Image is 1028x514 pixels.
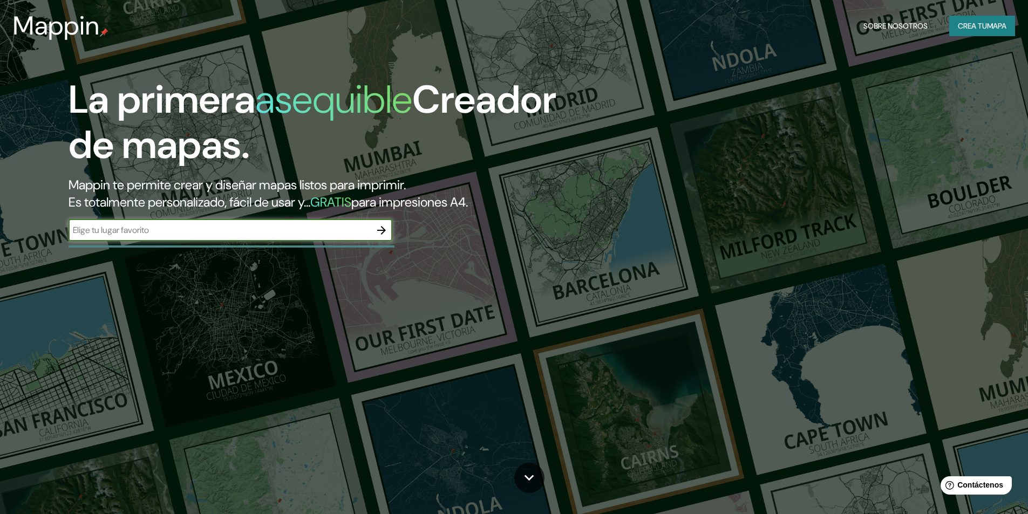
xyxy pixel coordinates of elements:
font: La primera [69,74,255,125]
button: Crea tumapa [949,16,1015,36]
font: Mappin [13,9,100,43]
font: Sobre nosotros [863,21,928,31]
font: para impresiones A4. [351,194,468,210]
font: GRATIS [310,194,351,210]
font: Mappin te permite crear y diseñar mapas listos para imprimir. [69,176,406,193]
button: Sobre nosotros [859,16,932,36]
font: asequible [255,74,412,125]
input: Elige tu lugar favorito [69,224,371,236]
img: pin de mapeo [100,28,108,37]
font: mapa [987,21,1006,31]
font: Crea tu [958,21,987,31]
font: Es totalmente personalizado, fácil de usar y... [69,194,310,210]
iframe: Lanzador de widgets de ayuda [932,472,1016,502]
font: Creador de mapas. [69,74,556,170]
